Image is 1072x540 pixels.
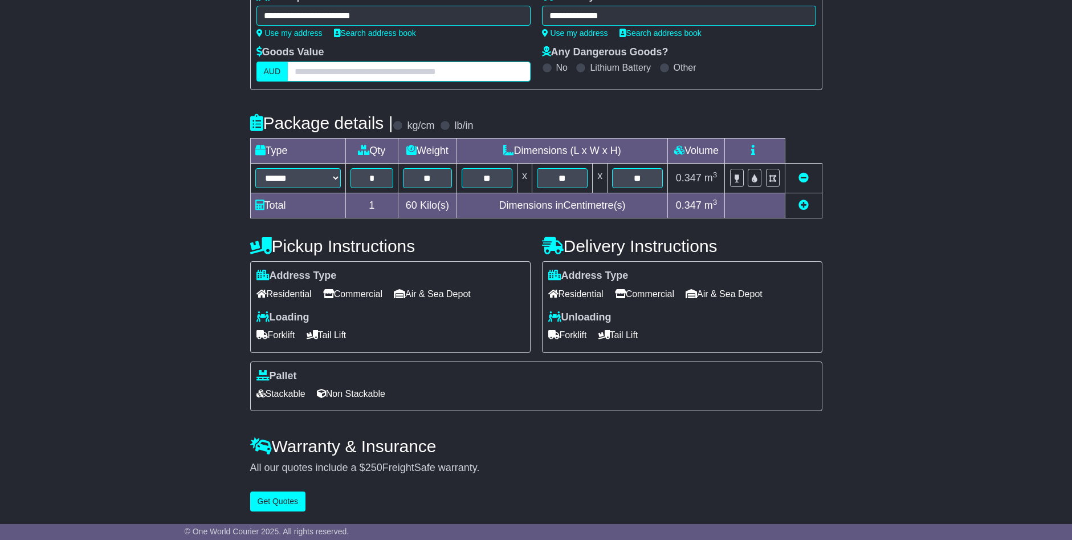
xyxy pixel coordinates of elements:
label: Loading [256,311,309,324]
sup: 3 [713,170,718,179]
label: Pallet [256,370,297,383]
sup: 3 [713,198,718,206]
label: Goods Value [256,46,324,59]
td: Volume [668,139,725,164]
h4: Package details | [250,113,393,132]
a: Use my address [256,29,323,38]
span: Commercial [323,285,382,303]
span: Tail Lift [307,326,347,344]
td: Dimensions in Centimetre(s) [456,193,668,218]
h4: Warranty & Insurance [250,437,822,456]
a: Search address book [334,29,416,38]
span: 0.347 [676,172,702,184]
span: Residential [256,285,312,303]
label: No [556,62,568,73]
label: AUD [256,62,288,82]
td: Weight [398,139,457,164]
td: Total [250,193,345,218]
button: Get Quotes [250,492,306,511]
span: Non Stackable [317,385,385,403]
div: All our quotes include a $ FreightSafe warranty. [250,462,822,474]
a: Search address book [619,29,702,38]
span: Forklift [256,326,295,344]
span: m [704,200,718,211]
td: x [593,164,608,193]
label: Address Type [548,270,629,282]
label: Address Type [256,270,337,282]
a: Add new item [798,200,809,211]
span: m [704,172,718,184]
label: Unloading [548,311,612,324]
td: 1 [345,193,398,218]
span: Commercial [615,285,674,303]
span: Residential [548,285,604,303]
span: Stackable [256,385,305,403]
h4: Pickup Instructions [250,237,531,255]
a: Remove this item [798,172,809,184]
td: Type [250,139,345,164]
label: Other [674,62,696,73]
span: Air & Sea Depot [686,285,763,303]
label: lb/in [454,120,473,132]
span: Air & Sea Depot [394,285,471,303]
span: 0.347 [676,200,702,211]
td: Kilo(s) [398,193,457,218]
label: Lithium Battery [590,62,651,73]
label: Any Dangerous Goods? [542,46,669,59]
span: 250 [365,462,382,473]
td: x [517,164,532,193]
span: © One World Courier 2025. All rights reserved. [185,527,349,536]
span: Forklift [548,326,587,344]
span: Tail Lift [598,326,638,344]
span: 60 [406,200,417,211]
label: kg/cm [407,120,434,132]
td: Qty [345,139,398,164]
td: Dimensions (L x W x H) [456,139,668,164]
h4: Delivery Instructions [542,237,822,255]
a: Use my address [542,29,608,38]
